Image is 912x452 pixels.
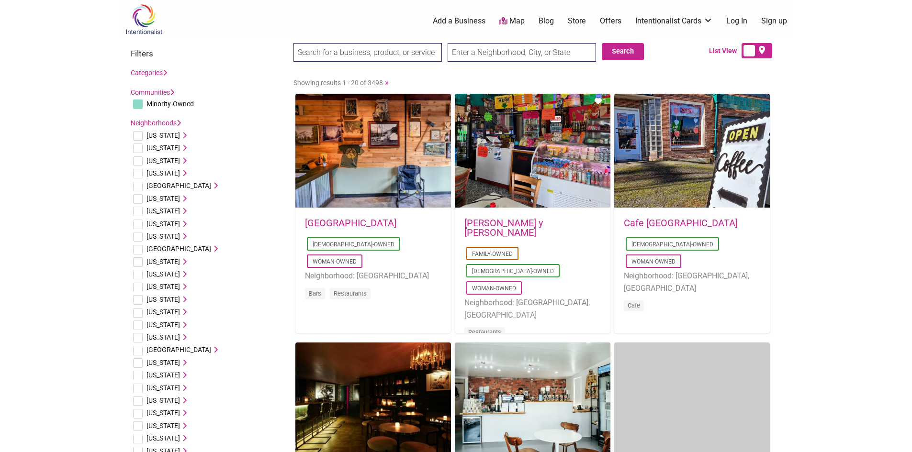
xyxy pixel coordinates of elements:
h3: Filters [131,49,284,58]
a: Store [568,16,586,26]
a: Woman-Owned [631,258,676,265]
span: [US_STATE] [146,195,180,202]
a: Add a Business [433,16,485,26]
span: [GEOGRAPHIC_DATA] [146,182,211,189]
span: [US_STATE] [146,321,180,329]
img: Intentionalist [121,4,167,35]
a: Sign up [761,16,787,26]
a: Bars [309,290,321,297]
a: » [385,77,389,87]
a: Restaurants [468,329,501,336]
li: Neighborhood: [GEOGRAPHIC_DATA], [GEOGRAPHIC_DATA] [464,297,601,321]
span: [US_STATE] [146,270,180,278]
a: Offers [600,16,621,26]
a: [PERSON_NAME] y [PERSON_NAME] [464,217,543,238]
a: Woman-Owned [313,258,357,265]
a: Restaurants [334,290,367,297]
a: [DEMOGRAPHIC_DATA]-Owned [313,241,394,248]
span: Showing results 1 - 20 of 3498 [293,79,383,87]
span: [US_STATE] [146,169,180,177]
span: [US_STATE] [146,232,180,240]
a: Blog [539,16,554,26]
span: [US_STATE] [146,422,180,430]
span: List View [709,46,742,56]
a: Categories [131,69,167,77]
a: [GEOGRAPHIC_DATA] [305,217,396,229]
span: [US_STATE] [146,258,180,265]
span: [US_STATE] [146,409,180,417]
span: [US_STATE] [146,397,180,404]
span: [GEOGRAPHIC_DATA] [146,245,211,253]
span: Minority-Owned [146,100,194,108]
span: [US_STATE] [146,283,180,290]
span: [US_STATE] [146,371,180,379]
span: [US_STATE] [146,207,180,215]
a: Map [499,16,525,27]
li: Neighborhood: [GEOGRAPHIC_DATA], [GEOGRAPHIC_DATA] [624,270,760,294]
span: [US_STATE] [146,359,180,366]
span: [US_STATE] [146,434,180,442]
a: Neighborhoods [131,119,181,127]
a: Intentionalist Cards [635,16,713,26]
span: [US_STATE] [146,132,180,139]
input: Enter a Neighborhood, City, or State [448,43,596,62]
span: [US_STATE] [146,220,180,228]
span: [US_STATE] [146,333,180,341]
a: Woman-Owned [472,285,516,292]
span: [US_STATE] [146,308,180,316]
input: Search for a business, product, or service [293,43,442,62]
span: [GEOGRAPHIC_DATA] [146,346,211,353]
button: Search [602,43,644,60]
a: [DEMOGRAPHIC_DATA]-Owned [472,268,554,275]
a: Log In [726,16,747,26]
li: Neighborhood: [GEOGRAPHIC_DATA] [305,270,441,282]
a: Cafe [GEOGRAPHIC_DATA] [624,217,738,229]
span: [US_STATE] [146,144,180,152]
span: [US_STATE] [146,296,180,303]
a: Communities [131,88,174,96]
a: Cafe [628,302,640,309]
span: [US_STATE] [146,157,180,165]
a: Family-Owned [472,251,513,257]
a: [DEMOGRAPHIC_DATA]-Owned [631,241,713,248]
span: [US_STATE] [146,384,180,392]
